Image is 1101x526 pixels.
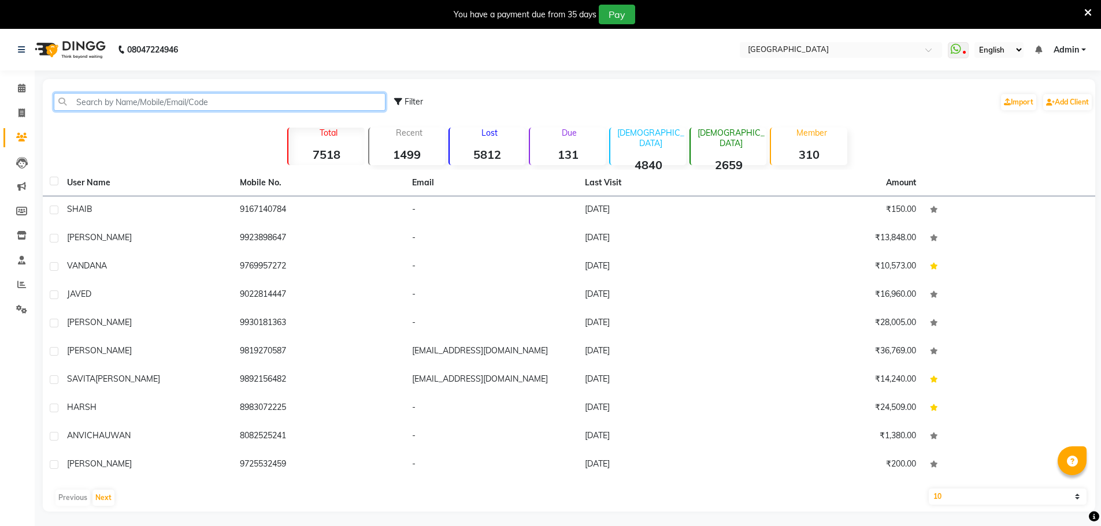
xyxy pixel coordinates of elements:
[578,366,751,394] td: [DATE]
[233,196,406,225] td: 9167140784
[750,281,923,309] td: ₹16,960.00
[530,147,606,162] strong: 131
[60,170,233,196] th: User Name
[233,170,406,196] th: Mobile No.
[599,5,635,24] button: Pay
[532,128,606,138] p: Due
[67,374,95,384] span: SAVITA
[750,451,923,479] td: ₹200.00
[293,128,364,138] p: Total
[615,128,686,148] p: [DEMOGRAPHIC_DATA]
[92,490,114,506] button: Next
[405,451,578,479] td: -
[233,225,406,253] td: 9923898647
[405,225,578,253] td: -
[67,458,132,469] span: [PERSON_NAME]
[578,309,751,338] td: [DATE]
[578,225,751,253] td: [DATE]
[405,96,423,107] span: Filter
[67,402,97,412] span: HARSH
[1043,94,1092,110] a: Add Client
[578,170,751,196] th: Last Visit
[750,366,923,394] td: ₹14,240.00
[127,33,178,66] b: 08047224946
[405,423,578,451] td: -
[750,253,923,281] td: ₹10,573.00
[87,430,131,441] span: CHAUWAN
[67,289,91,299] span: JAVED
[695,128,766,148] p: [DEMOGRAPHIC_DATA]
[578,196,751,225] td: [DATE]
[405,196,578,225] td: -
[405,253,578,281] td: -
[450,147,525,162] strong: 5812
[750,338,923,366] td: ₹36,769.00
[233,394,406,423] td: 8983072225
[879,170,923,196] th: Amount
[750,309,923,338] td: ₹28,005.00
[405,170,578,196] th: Email
[233,281,406,309] td: 9022814447
[750,196,923,225] td: ₹150.00
[233,309,406,338] td: 9930181363
[1001,94,1036,110] a: Import
[771,147,847,162] strong: 310
[67,317,132,327] span: [PERSON_NAME]
[610,158,686,172] strong: 4840
[750,423,923,451] td: ₹1,380.00
[578,423,751,451] td: [DATE]
[369,147,445,162] strong: 1499
[454,128,525,138] p: Lost
[233,366,406,394] td: 9892156482
[67,204,92,214] span: SHAIB
[405,366,578,394] td: [EMAIL_ADDRESS][DOMAIN_NAME]
[67,232,132,243] span: [PERSON_NAME]
[233,338,406,366] td: 9819270587
[233,253,406,281] td: 9769957272
[405,394,578,423] td: -
[405,309,578,338] td: -
[67,430,87,441] span: ANVI
[776,128,847,138] p: Member
[67,345,132,356] span: [PERSON_NAME]
[1054,44,1079,56] span: Admin
[29,33,109,66] img: logo
[750,225,923,253] td: ₹13,848.00
[67,260,107,271] span: VANDANA
[578,281,751,309] td: [DATE]
[454,9,596,21] div: You have a payment due from 35 days
[578,451,751,479] td: [DATE]
[578,394,751,423] td: [DATE]
[405,338,578,366] td: [EMAIL_ADDRESS][DOMAIN_NAME]
[691,158,766,172] strong: 2659
[95,374,160,384] span: [PERSON_NAME]
[288,147,364,162] strong: 7518
[374,128,445,138] p: Recent
[54,93,385,111] input: Search by Name/Mobile/Email/Code
[405,281,578,309] td: -
[233,451,406,479] td: 9725532459
[233,423,406,451] td: 8082525241
[578,253,751,281] td: [DATE]
[750,394,923,423] td: ₹24,509.00
[578,338,751,366] td: [DATE]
